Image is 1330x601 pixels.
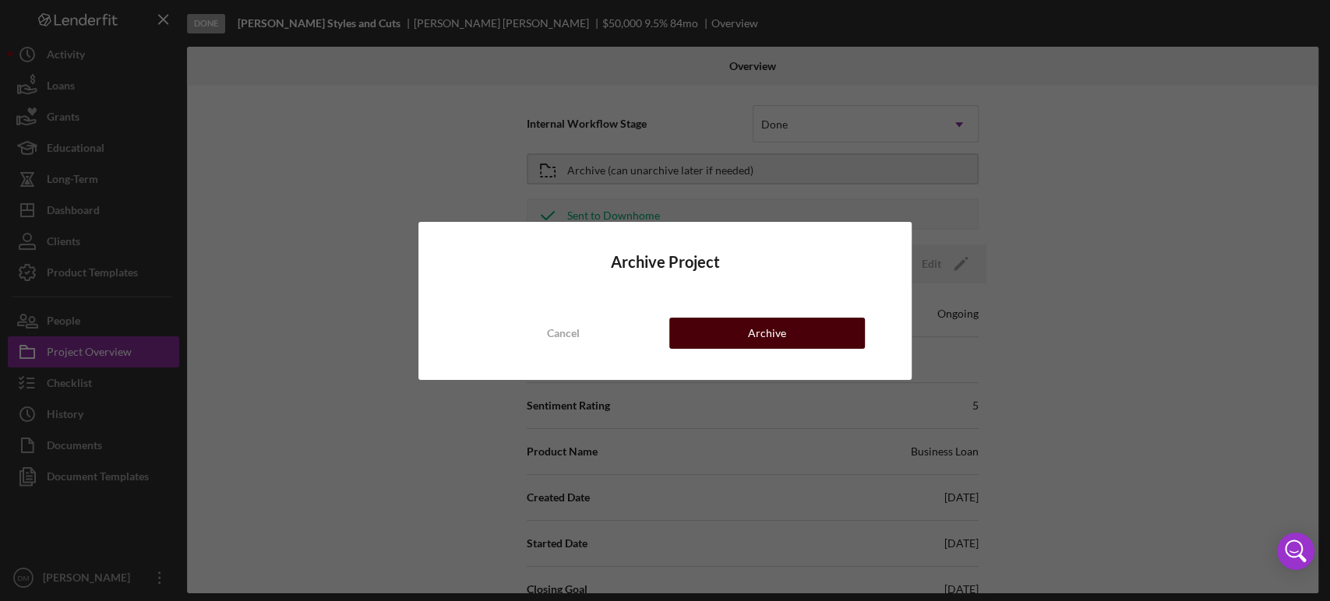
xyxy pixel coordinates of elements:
button: Cancel [465,318,661,349]
div: Open Intercom Messenger [1277,532,1314,570]
button: Archive [669,318,865,349]
div: Cancel [547,318,580,349]
h4: Archive Project [465,253,864,271]
div: Archive [748,318,786,349]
